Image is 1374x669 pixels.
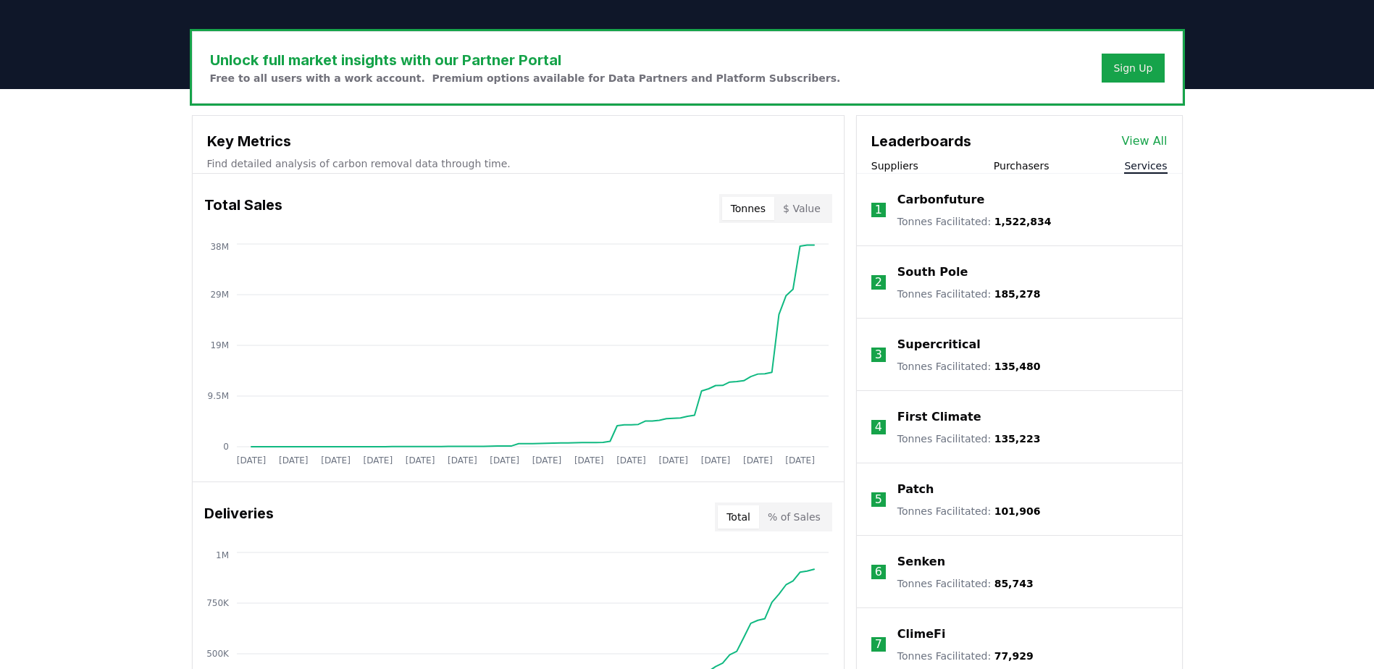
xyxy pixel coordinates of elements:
[278,455,308,466] tspan: [DATE]
[994,650,1034,662] span: 77,929
[897,481,934,498] a: Patch
[785,455,815,466] tspan: [DATE]
[204,194,282,223] h3: Total Sales
[616,455,646,466] tspan: [DATE]
[210,49,841,71] h3: Unlock full market insights with our Partner Portal
[897,504,1041,518] p: Tonnes Facilitated :
[875,201,882,219] p: 1
[897,191,984,209] a: Carbonfuture
[897,408,981,426] a: First Climate
[207,130,829,152] h3: Key Metrics
[363,455,393,466] tspan: [DATE]
[897,359,1041,374] p: Tonnes Facilitated :
[897,214,1052,229] p: Tonnes Facilitated :
[204,502,274,531] h3: Deliveries
[206,598,230,608] tspan: 750K
[897,553,945,571] a: Senken
[236,455,266,466] tspan: [DATE]
[658,455,688,466] tspan: [DATE]
[875,346,882,363] p: 3
[871,159,918,173] button: Suppliers
[897,432,1041,446] p: Tonnes Facilitated :
[718,505,759,529] button: Total
[210,340,229,350] tspan: 19M
[994,433,1041,445] span: 135,223
[897,287,1041,301] p: Tonnes Facilitated :
[405,455,435,466] tspan: [DATE]
[897,336,981,353] a: Supercritical
[490,455,519,466] tspan: [DATE]
[875,636,882,653] p: 7
[897,626,946,643] a: ClimeFi
[210,71,841,85] p: Free to all users with a work account. Premium options available for Data Partners and Platform S...
[321,455,351,466] tspan: [DATE]
[875,491,882,508] p: 5
[1124,159,1167,173] button: Services
[1102,54,1164,83] button: Sign Up
[532,455,561,466] tspan: [DATE]
[774,197,829,220] button: $ Value
[207,156,829,171] p: Find detailed analysis of carbon removal data through time.
[207,391,228,401] tspan: 9.5M
[994,288,1041,300] span: 185,278
[216,550,229,560] tspan: 1M
[897,576,1034,591] p: Tonnes Facilitated :
[1113,61,1152,75] a: Sign Up
[574,455,603,466] tspan: [DATE]
[743,455,773,466] tspan: [DATE]
[994,505,1041,517] span: 101,906
[722,197,774,220] button: Tonnes
[994,578,1034,589] span: 85,743
[448,455,477,466] tspan: [DATE]
[700,455,730,466] tspan: [DATE]
[875,563,882,581] p: 6
[994,361,1041,372] span: 135,480
[223,442,229,452] tspan: 0
[897,649,1034,663] p: Tonnes Facilitated :
[994,159,1050,173] button: Purchasers
[759,505,829,529] button: % of Sales
[875,418,882,436] p: 4
[994,216,1052,227] span: 1,522,834
[897,264,968,281] a: South Pole
[210,242,229,252] tspan: 38M
[1122,132,1168,150] a: View All
[871,130,971,152] h3: Leaderboards
[206,649,230,659] tspan: 500K
[210,290,229,300] tspan: 29M
[875,274,882,291] p: 2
